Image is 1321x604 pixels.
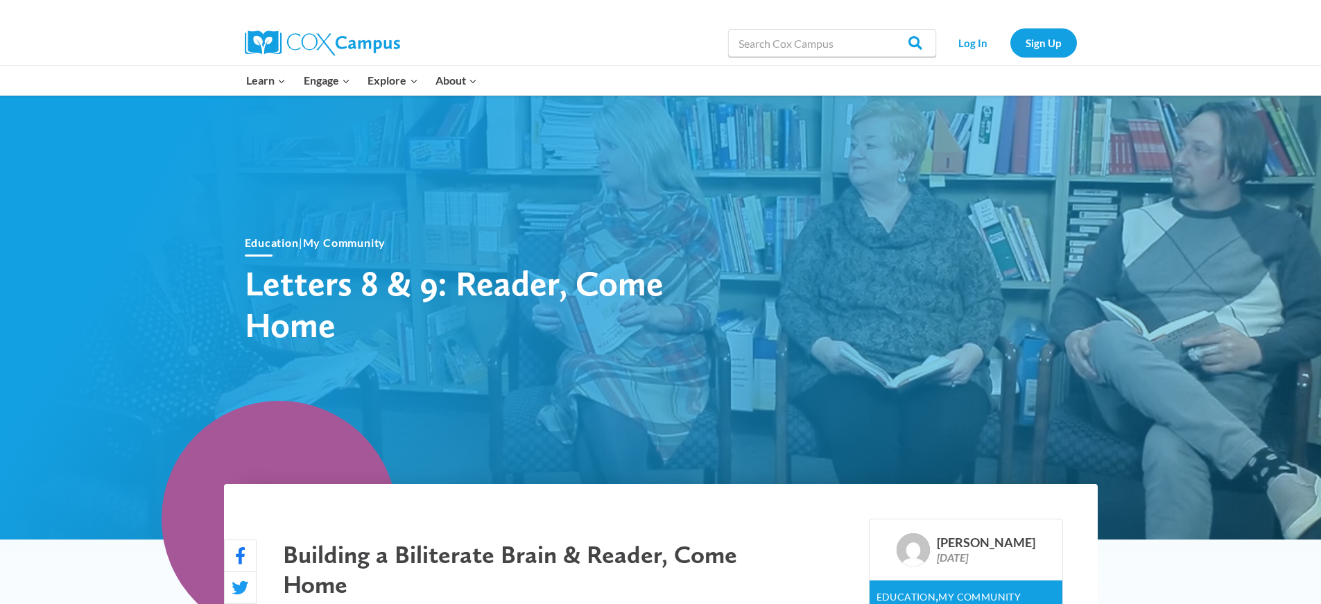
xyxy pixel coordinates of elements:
a: My Community [303,236,386,249]
a: Sign Up [1010,28,1077,57]
a: Education [877,591,936,603]
div: [DATE] [937,551,1035,564]
input: Search Cox Campus [728,29,936,57]
span: Explore [368,71,417,89]
h2: Building a Biliterate Brain & Reader, Come Home [283,540,768,599]
div: [PERSON_NAME] [937,535,1035,551]
nav: Primary Navigation [238,66,486,95]
nav: Secondary Navigation [943,28,1077,57]
img: Cox Campus [245,31,400,55]
span: | [245,236,386,249]
span: About [435,71,477,89]
span: Learn [246,71,286,89]
a: Education [245,236,299,249]
a: Log In [943,28,1003,57]
a: My Community [938,591,1021,603]
h1: Letters 8 & 9: Reader, Come Home [245,262,730,345]
span: Engage [304,71,350,89]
